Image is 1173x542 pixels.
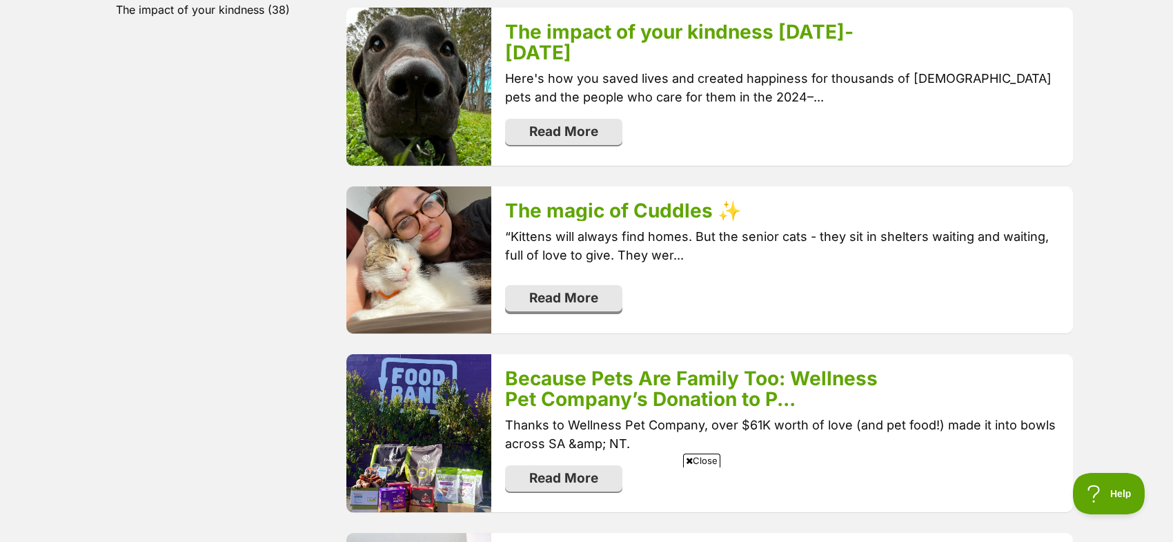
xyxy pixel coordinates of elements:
img: gv58ne1lf8jq4tjacshf.jpg [346,186,491,333]
img: e0z4grcnkss7gwtynqzv.jpg [346,354,491,512]
p: Thanks to Wellness Pet Company, over $61K worth of love (and pet food!) made it into bowls across... [505,416,1058,453]
a: Because Pets Are Family Too: Wellness Pet Company’s Donation to P... [505,367,878,411]
a: Read More [505,119,622,145]
a: The magic of Cuddles ✨ [505,199,742,222]
p: “Kittens will always find homes. But the senior cats - they sit in shelters waiting and waiting, ... [505,227,1058,264]
iframe: Help Scout Beacon - Open [1073,473,1145,514]
p: Here's how you saved lives and created happiness for thousands of [DEMOGRAPHIC_DATA] pets and the... [505,69,1058,106]
img: tawjcfcgefxptfej84ur.png [346,8,491,166]
iframe: Advertisement [252,473,921,535]
a: The impact of your kindness [DATE]-[DATE] [505,20,854,64]
span: Close [683,454,720,467]
a: Read More [505,285,622,311]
